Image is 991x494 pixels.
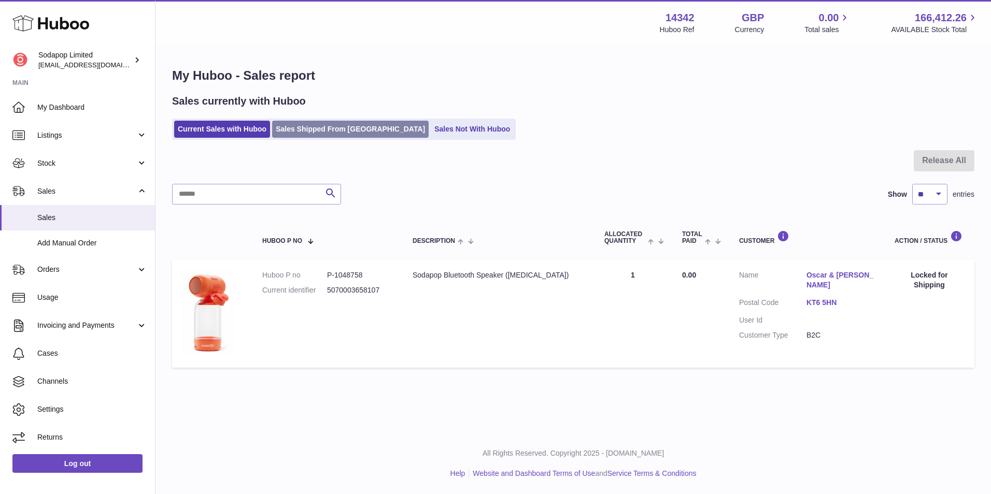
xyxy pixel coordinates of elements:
[806,330,874,340] dd: B2C
[262,285,327,295] dt: Current identifier
[739,315,806,325] dt: User Id
[682,271,696,279] span: 0.00
[819,11,839,25] span: 0.00
[660,25,695,35] div: Huboo Ref
[262,270,327,280] dt: Huboo P no
[804,11,851,35] a: 0.00 Total sales
[37,348,147,358] span: Cases
[431,121,514,138] a: Sales Not With Huboo
[37,432,147,442] span: Returns
[37,376,147,386] span: Channels
[804,25,851,35] span: Total sales
[735,25,765,35] div: Currency
[666,11,695,25] strong: 14342
[37,321,136,330] span: Invoicing and Payments
[413,238,455,244] span: Description
[806,270,874,290] a: Oscar & [PERSON_NAME]
[37,265,136,274] span: Orders
[272,121,429,138] a: Sales Shipped From [GEOGRAPHIC_DATA]
[37,186,136,196] span: Sales
[739,230,874,244] div: Customer
[891,25,979,35] span: AVAILABLE Stock Total
[37,238,147,248] span: Add Manual Order
[327,285,392,295] dd: 5070003658107
[12,454,143,473] a: Log out
[450,469,465,477] a: Help
[473,469,595,477] a: Website and Dashboard Terms of Use
[164,448,983,458] p: All Rights Reserved. Copyright 2025 - [DOMAIN_NAME]
[327,270,392,280] dd: P-1048758
[172,94,306,108] h2: Sales currently with Huboo
[739,270,806,293] dt: Name
[915,11,967,25] span: 166,412.26
[262,238,302,244] span: Huboo P no
[37,130,136,140] span: Listings
[37,103,147,112] span: My Dashboard
[469,469,696,478] li: and
[413,270,584,280] div: Sodapop Bluetooth Speaker ([MEDICAL_DATA])
[895,270,964,290] div: Locked for Shipping
[607,469,697,477] a: Service Terms & Conditions
[682,231,702,244] span: Total paid
[37,213,147,223] span: Sales
[594,260,672,368] td: 1
[38,50,132,70] div: Sodapop Limited
[38,61,152,69] span: [EMAIL_ADDRESS][DOMAIN_NAME]
[37,293,147,302] span: Usage
[37,158,136,168] span: Stock
[174,121,270,138] a: Current Sales with Huboo
[12,52,28,68] img: internalAdmin-14342@internal.huboo.com
[37,404,147,414] span: Settings
[895,230,964,244] div: Action / Status
[182,270,234,355] img: 143421756564937.jpg
[739,298,806,310] dt: Postal Code
[888,190,907,199] label: Show
[953,190,974,199] span: entries
[891,11,979,35] a: 166,412.26 AVAILABLE Stock Total
[739,330,806,340] dt: Customer Type
[172,67,974,84] h1: My Huboo - Sales report
[742,11,764,25] strong: GBP
[806,298,874,308] a: KT6 5HN
[604,231,645,244] span: ALLOCATED Quantity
